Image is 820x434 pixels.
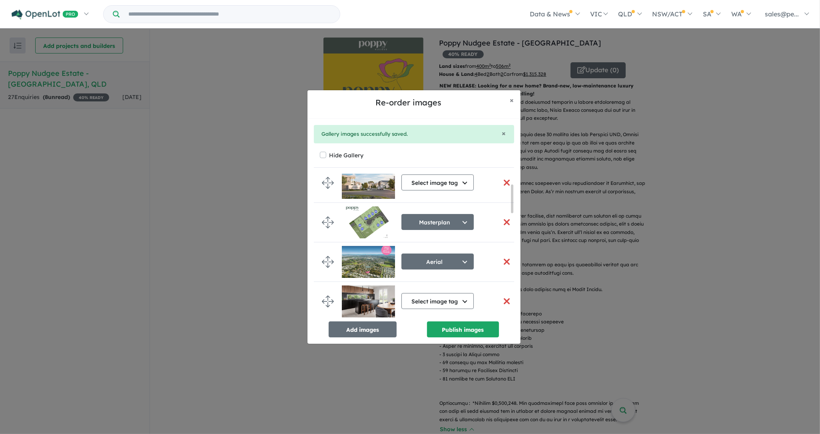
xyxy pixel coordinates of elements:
[342,167,395,199] img: Poppy%20Nudgee%20Estate%20-%20Nudgee___1756689615.jpg
[322,177,334,189] img: drag.svg
[314,97,504,109] h5: Re-order images
[322,216,334,228] img: drag.svg
[329,321,397,337] button: Add images
[329,150,364,161] label: Hide Gallery
[322,256,334,268] img: drag.svg
[342,246,395,278] img: Poppy%20Nudgee%20Estate%20-%20Nudgee___1756689544.jpg
[502,130,506,137] button: Close
[427,321,499,337] button: Publish images
[401,174,474,190] button: Select image tag
[322,295,334,307] img: drag.svg
[401,254,474,270] button: Aerial
[401,214,474,230] button: Masterplan
[342,285,395,317] img: Poppy%20Nudgee%20Estate%20-%20Nudgee___1753996016_0.jpg
[322,130,506,139] div: Gallery images successfully saved.
[502,129,506,138] span: ×
[342,206,395,238] img: Poppy%20Nudgee%20Estate%20-%20Nudgee___1757456874.jpg
[121,6,338,23] input: Try estate name, suburb, builder or developer
[12,10,78,20] img: Openlot PRO Logo White
[765,10,799,18] span: sales@pe...
[510,95,514,105] span: ×
[401,293,474,309] button: Select image tag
